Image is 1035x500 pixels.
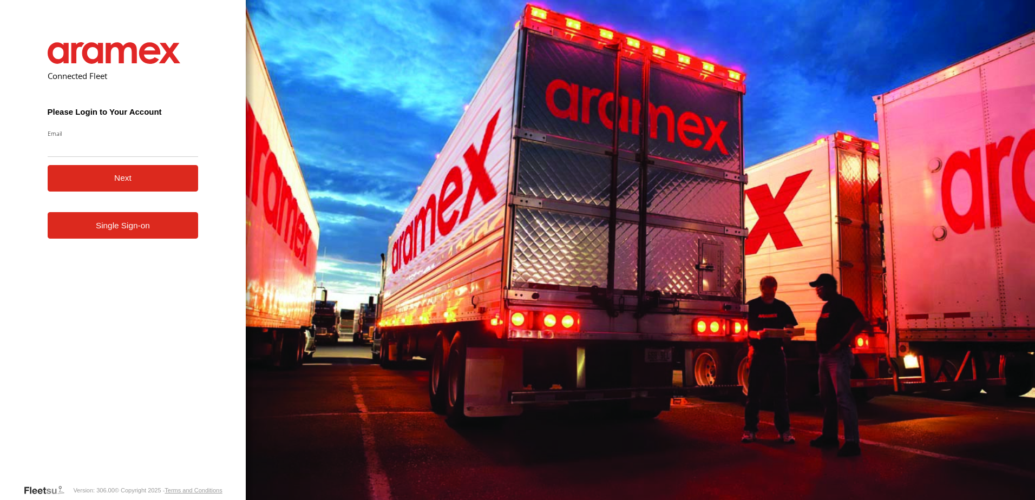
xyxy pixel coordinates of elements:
[23,485,73,496] a: Visit our Website
[48,212,199,239] a: Single Sign-on
[115,487,222,494] div: © Copyright 2025 -
[73,487,114,494] div: Version: 306.00
[48,107,199,116] h3: Please Login to Your Account
[48,70,199,81] h2: Connected Fleet
[165,487,222,494] a: Terms and Conditions
[48,42,181,64] img: Aramex
[48,165,199,192] button: Next
[48,129,199,137] label: Email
